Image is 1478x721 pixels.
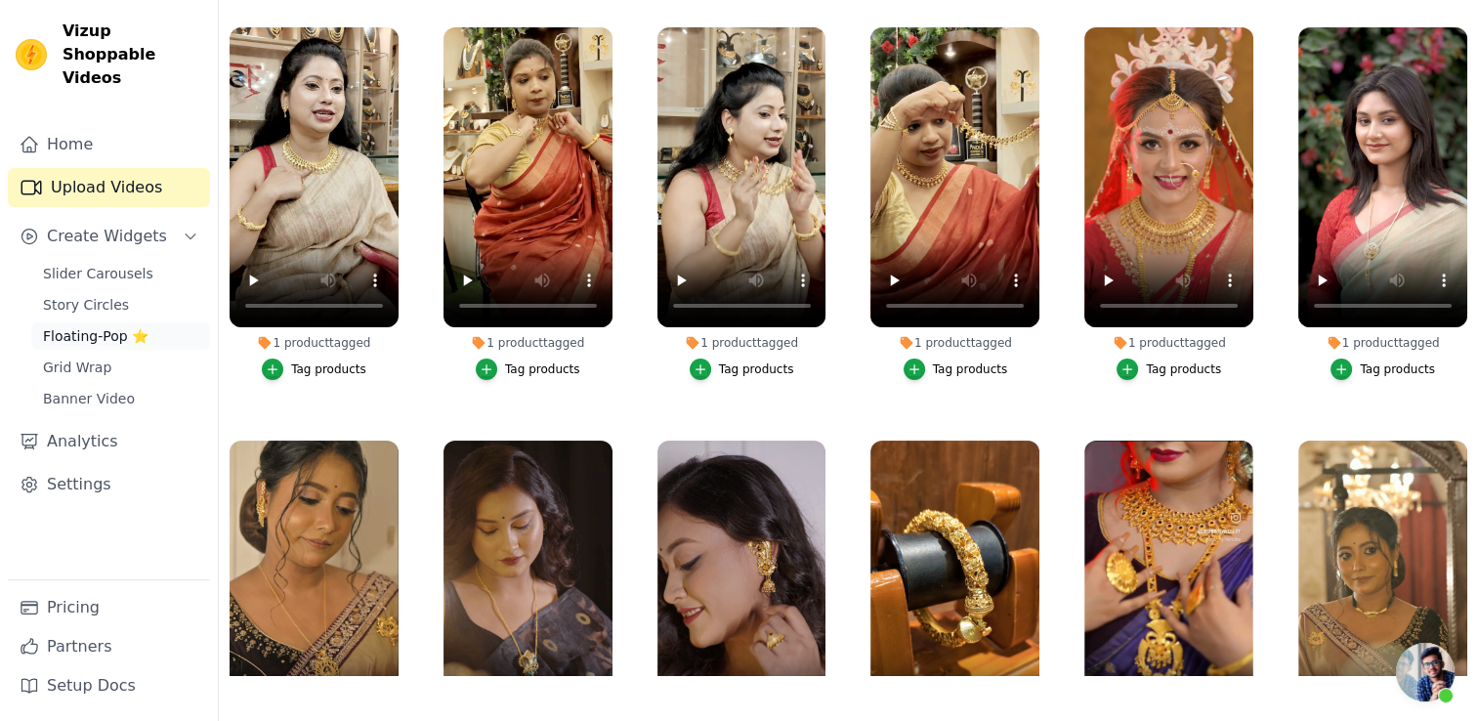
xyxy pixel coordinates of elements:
[1117,359,1221,380] button: Tag products
[1396,643,1455,701] a: Open chat
[47,225,167,248] span: Create Widgets
[43,358,111,377] span: Grid Wrap
[690,359,794,380] button: Tag products
[8,588,210,627] a: Pricing
[870,335,1039,351] div: 1 product tagged
[63,20,202,90] span: Vizup Shoppable Videos
[1084,335,1253,351] div: 1 product tagged
[8,168,210,207] a: Upload Videos
[505,361,580,377] div: Tag products
[1298,335,1467,351] div: 1 product tagged
[904,359,1008,380] button: Tag products
[31,291,210,318] a: Story Circles
[1146,361,1221,377] div: Tag products
[43,389,135,408] span: Banner Video
[719,361,794,377] div: Tag products
[8,465,210,504] a: Settings
[31,322,210,350] a: Floating-Pop ⭐
[43,264,153,283] span: Slider Carousels
[230,335,399,351] div: 1 product tagged
[8,627,210,666] a: Partners
[291,361,366,377] div: Tag products
[31,385,210,412] a: Banner Video
[1330,359,1435,380] button: Tag products
[8,422,210,461] a: Analytics
[476,359,580,380] button: Tag products
[31,260,210,287] a: Slider Carousels
[31,354,210,381] a: Grid Wrap
[8,217,210,256] button: Create Widgets
[1360,361,1435,377] div: Tag products
[43,326,148,346] span: Floating-Pop ⭐
[8,666,210,705] a: Setup Docs
[933,361,1008,377] div: Tag products
[16,39,47,70] img: Vizup
[43,295,129,315] span: Story Circles
[657,335,826,351] div: 1 product tagged
[443,335,612,351] div: 1 product tagged
[8,125,210,164] a: Home
[262,359,366,380] button: Tag products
